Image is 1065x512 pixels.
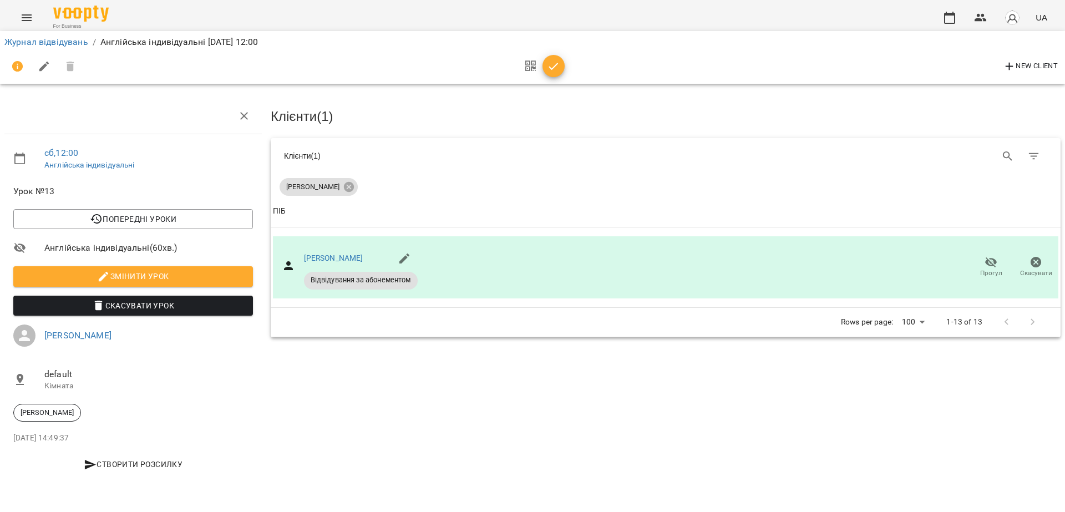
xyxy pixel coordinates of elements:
[273,205,286,218] div: ПІБ
[13,433,253,444] p: [DATE] 14:49:37
[44,381,253,392] p: Кімната
[44,368,253,381] span: default
[22,270,244,283] span: Змінити урок
[271,109,1061,124] h3: Клієнти ( 1 )
[280,178,358,196] div: [PERSON_NAME]
[13,404,81,422] div: [PERSON_NAME]
[304,275,418,285] span: Відвідування за абонементом
[1003,60,1058,73] span: New Client
[271,138,1061,174] div: Table Toolbar
[44,330,111,341] a: [PERSON_NAME]
[4,36,1061,49] nav: breadcrumb
[22,299,244,312] span: Скасувати Урок
[1020,268,1052,278] span: Скасувати
[284,150,657,161] div: Клієнти ( 1 )
[14,408,80,418] span: [PERSON_NAME]
[968,252,1013,283] button: Прогул
[304,254,363,262] a: [PERSON_NAME]
[1013,252,1058,283] button: Скасувати
[44,241,253,255] span: Англійська індивідуальні ( 60 хв. )
[1036,12,1047,23] span: UA
[22,212,244,226] span: Попередні уроки
[13,296,253,316] button: Скасувати Урок
[995,143,1021,170] button: Search
[53,23,109,30] span: For Business
[280,182,346,192] span: [PERSON_NAME]
[980,268,1002,278] span: Прогул
[841,317,893,328] p: Rows per page:
[100,36,258,49] p: Англійська індивідуальні [DATE] 12:00
[13,4,40,31] button: Menu
[273,205,1058,218] span: ПІБ
[273,205,286,218] div: Sort
[93,36,96,49] li: /
[897,314,929,330] div: 100
[1005,10,1020,26] img: avatar_s.png
[44,160,135,169] a: Англійська індивідуальні
[13,454,253,474] button: Створити розсилку
[18,458,248,471] span: Створити розсилку
[4,37,88,47] a: Журнал відвідувань
[1000,58,1061,75] button: New Client
[13,209,253,229] button: Попередні уроки
[53,6,109,22] img: Voopty Logo
[1021,143,1047,170] button: Фільтр
[13,185,253,198] span: Урок №13
[13,266,253,286] button: Змінити урок
[44,148,78,158] a: сб , 12:00
[1031,7,1052,28] button: UA
[946,317,982,328] p: 1-13 of 13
